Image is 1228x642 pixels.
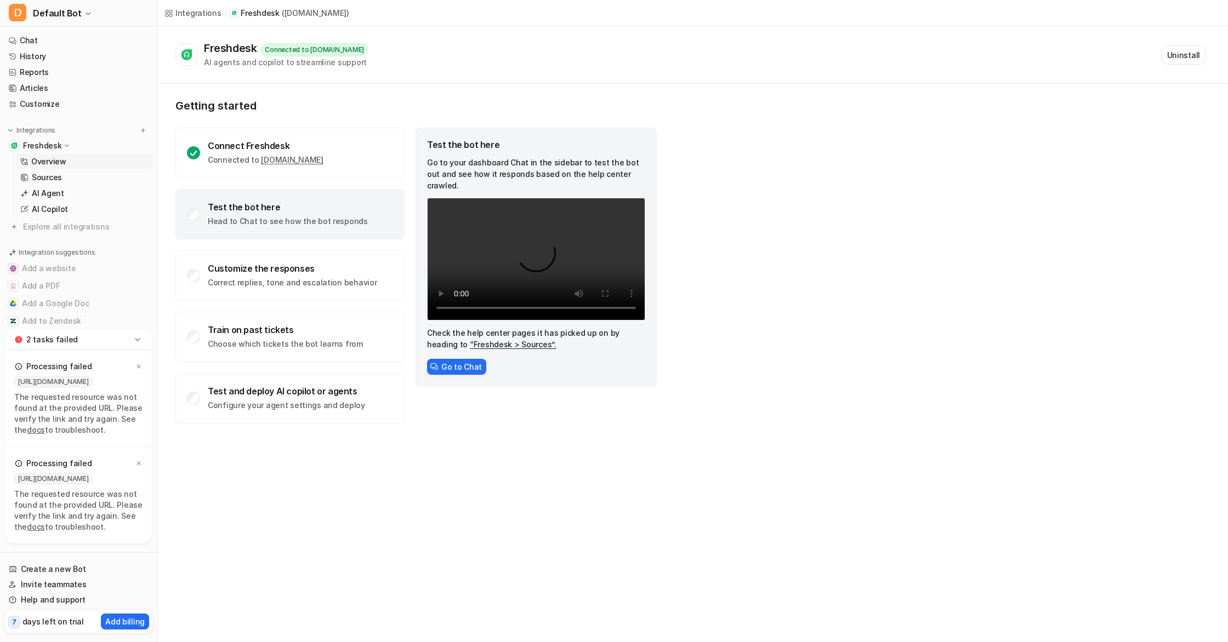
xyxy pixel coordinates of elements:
[4,295,153,312] button: Add a Google DocAdd a Google Doc
[208,339,363,349] p: Choose which tickets the bot learns from
[204,56,368,68] div: AI agents and copilot to streamline support
[230,8,349,19] a: Freshdesk([DOMAIN_NAME])
[14,489,143,532] div: The requested resource was not found at the provided URL. Please verify the link and try again. S...
[427,327,645,350] p: Check the help center pages it has picked up on by heading to
[4,125,59,136] button: Integrations
[32,172,62,183] p: Sources
[4,592,153,607] a: Help and support
[4,65,153,80] a: Reports
[208,263,377,274] div: Customize the responses
[4,577,153,592] a: Invite teammates
[9,221,20,232] img: explore all integrations
[23,218,149,236] span: Explore all integrations
[101,614,149,629] button: Add billing
[208,202,368,213] div: Test the bot here
[175,99,658,112] p: Getting started
[16,126,55,135] p: Integrations
[208,386,365,397] div: Test and deploy AI copilot or agents
[175,7,221,19] div: Integrations
[4,219,153,234] a: Explore all integrations
[27,425,45,434] a: docs
[19,248,95,257] p: Integration suggestions
[105,616,145,627] p: Add billing
[208,400,365,411] p: Configure your agent settings and deploy
[208,154,323,165] p: Connected to
[208,216,368,227] p: Head to Chat to see how the bot responds
[4,561,153,577] a: Create a new Bot
[208,277,377,288] p: Correct replies, tone and escalation behavior
[22,616,84,627] p: days left on trial
[11,142,18,149] img: Freshdesk
[470,340,556,349] a: “Freshdesk > Sources”.
[4,312,153,330] button: Add to ZendeskAdd to Zendesk
[4,81,153,96] a: Articles
[23,140,61,151] p: Freshdesk
[31,156,66,167] p: Overview
[427,139,645,150] div: Test the bot here
[208,324,363,335] div: Train on past tickets
[4,260,153,277] button: Add a websiteAdd a website
[4,49,153,64] a: History
[10,265,16,272] img: Add a website
[32,188,64,199] p: AI Agent
[10,318,16,324] img: Add to Zendesk
[261,155,323,164] a: [DOMAIN_NAME]
[33,5,82,21] span: Default Bot
[26,361,92,372] p: Processing failed
[10,300,16,307] img: Add a Google Doc
[14,392,143,435] div: The requested resource was not found at the provided URL. Please verify the link and try again. S...
[164,7,221,19] a: Integrations
[4,33,153,48] a: Chat
[27,522,45,531] a: docs
[32,204,68,215] p: AI Copilot
[204,42,261,55] div: Freshdesk
[12,617,16,627] p: 7
[9,4,26,21] span: D
[282,8,349,19] p: ( [DOMAIN_NAME] )
[10,283,16,289] img: Add a PDF
[16,186,153,201] a: AI Agent
[225,8,227,18] span: /
[427,359,486,375] button: Go to Chat
[14,473,93,484] span: [URL][DOMAIN_NAME]
[26,334,78,345] p: 2 tasks failed
[26,458,92,469] p: Processing failed
[427,157,645,191] p: Go to your dashboard Chat in the sidebar to test the bot out and see how it responds based on the...
[261,43,368,56] div: Connected to [DOMAIN_NAME]
[4,96,153,112] a: Customize
[4,277,153,295] button: Add a PDFAdd a PDF
[1161,45,1206,65] button: Uninstall
[14,376,93,387] span: [URL][DOMAIN_NAME]
[241,8,279,19] p: Freshdesk
[430,363,438,370] img: ChatIcon
[16,170,153,185] a: Sources
[7,127,14,134] img: expand menu
[139,127,147,134] img: menu_add.svg
[427,198,645,320] video: Your browser does not support the video tag.
[16,202,153,217] a: AI Copilot
[16,154,153,169] a: Overview
[208,140,323,151] div: Connect Freshdesk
